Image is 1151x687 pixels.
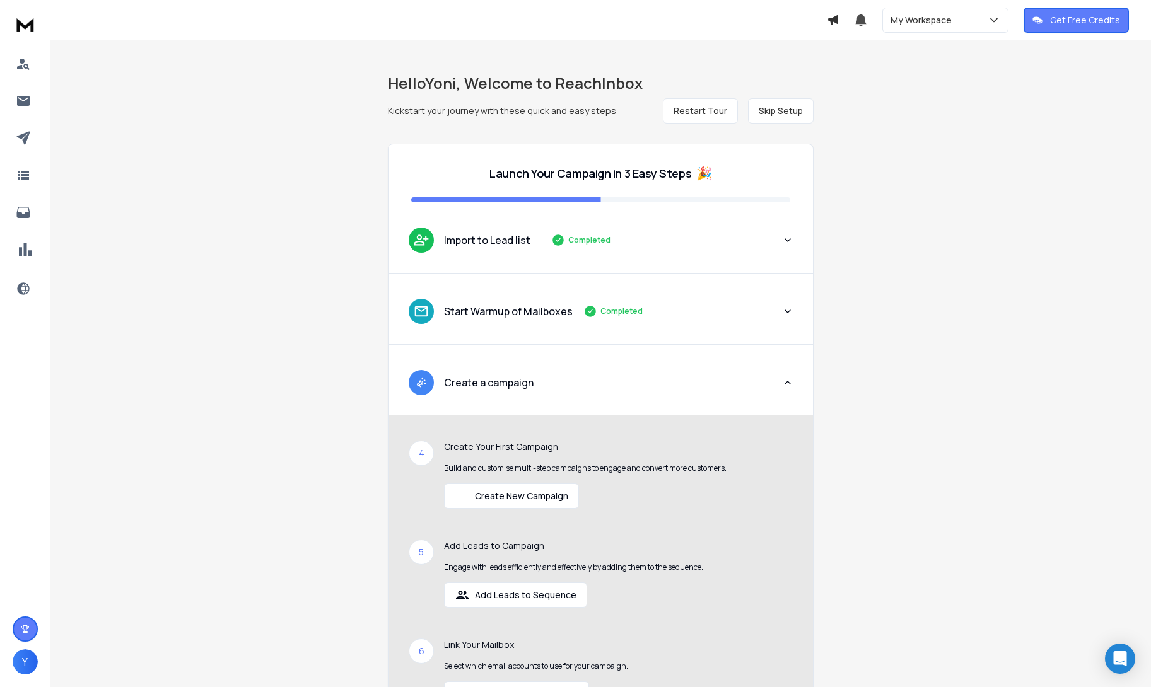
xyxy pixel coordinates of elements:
[388,73,814,93] h1: Hello Yoni , Welcome to ReachInbox
[1050,14,1120,26] p: Get Free Credits
[444,483,579,509] button: Create New Campaign
[389,360,813,415] button: leadCreate a campaign
[409,638,434,664] div: 6
[444,661,628,671] p: Select which email accounts to use for your campaign.
[663,98,738,124] button: Restart Tour
[13,649,38,674] button: Y
[444,375,534,390] p: Create a campaign
[1105,644,1135,674] div: Open Intercom Messenger
[444,540,703,552] p: Add Leads to Campaign
[389,289,813,344] button: leadStart Warmup of MailboxesCompleted
[444,304,573,319] p: Start Warmup of Mailboxes
[413,303,429,320] img: lead
[444,582,587,608] button: Add Leads to Sequence
[1024,8,1129,33] button: Get Free Credits
[388,105,616,117] p: Kickstart your journey with these quick and easy steps
[568,235,611,245] p: Completed
[444,233,530,248] p: Import to Lead list
[489,165,691,182] p: Launch Your Campaign in 3 Easy Steps
[444,562,703,572] p: Engage with leads efficiently and effectively by adding them to the sequence.
[409,540,434,565] div: 5
[413,232,429,248] img: lead
[891,14,957,26] p: My Workspace
[444,638,628,651] p: Link Your Mailbox
[413,374,429,390] img: lead
[409,441,434,466] div: 4
[444,463,727,473] p: Build and customise multi-step campaigns to engage and convert more customers.
[696,165,712,182] span: 🎉
[444,441,727,453] p: Create Your First Campaign
[748,98,814,124] button: Skip Setup
[455,488,470,504] img: lead
[759,105,803,117] span: Skip Setup
[389,217,813,273] button: leadImport to Lead listCompleted
[13,13,38,36] img: logo
[600,306,643,316] p: Completed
